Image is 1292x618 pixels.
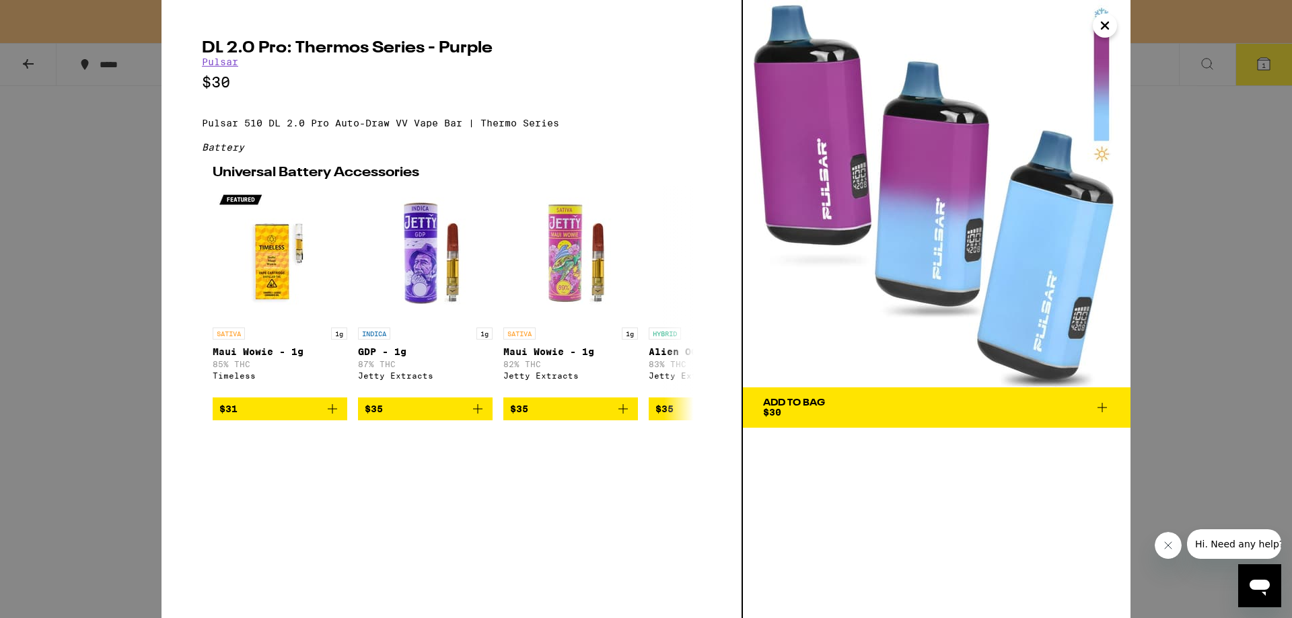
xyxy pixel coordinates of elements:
iframe: Button to launch messaging window [1238,564,1281,607]
a: Open page for Maui Wowie - 1g from Jetty Extracts [503,186,638,397]
button: Add to bag [503,397,638,420]
div: Battery [202,142,701,153]
p: SATIVA [213,327,245,340]
p: 87% THC [358,360,493,369]
h2: DL 2.0 Pro: Thermos Series - Purple [202,40,701,56]
iframe: Message from company [1187,529,1281,559]
p: SATIVA [503,327,536,340]
a: Open page for Maui Wowie - 1g from Timeless [213,186,347,397]
p: 85% THC [213,360,347,369]
span: $35 [365,403,383,414]
span: $35 [655,403,674,414]
a: Open page for GDP - 1g from Jetty Extracts [358,186,493,397]
p: INDICA [358,327,390,340]
img: Jetty Extracts - Maui Wowie - 1g [503,186,638,321]
a: Pulsar [202,56,238,67]
p: 1g [476,327,493,340]
div: Timeless [213,371,347,380]
img: Jetty Extracts - Alien OG - 1g [649,186,783,321]
p: Maui Wowie - 1g [503,346,638,357]
p: HYBRID [649,327,681,340]
p: Maui Wowie - 1g [213,346,347,357]
div: Add To Bag [763,398,825,408]
p: 83% THC [649,360,783,369]
p: 82% THC [503,360,638,369]
div: Jetty Extracts [649,371,783,380]
h2: Universal Battery Accessories [213,166,690,180]
p: 1g [331,327,347,340]
img: Timeless - Maui Wowie - 1g [213,186,347,321]
p: Alien OG - 1g [649,346,783,357]
button: Close [1093,13,1117,38]
p: GDP - 1g [358,346,493,357]
div: Jetty Extracts [358,371,493,380]
div: Jetty Extracts [503,371,638,380]
button: Add To Bag$30 [743,387,1130,428]
span: $31 [219,403,238,414]
button: Add to bag [358,397,493,420]
p: $30 [202,74,701,91]
span: Hi. Need any help? [8,9,97,20]
a: Open page for Alien OG - 1g from Jetty Extracts [649,186,783,397]
button: Add to bag [213,397,347,420]
button: Add to bag [649,397,783,420]
p: Pulsar 510 DL 2.0 Pro Auto-Draw VV Vape Bar | Thermo Series [202,118,701,128]
p: 1g [622,327,638,340]
img: Jetty Extracts - GDP - 1g [358,186,493,321]
span: $35 [510,403,528,414]
iframe: Close message [1155,532,1182,559]
span: $30 [763,407,781,418]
